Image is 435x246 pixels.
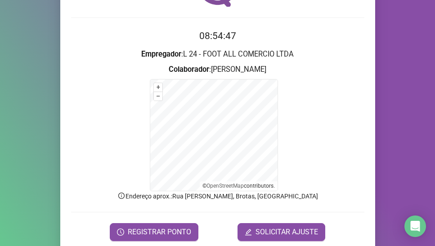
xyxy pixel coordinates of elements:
[117,228,124,236] span: clock-circle
[154,83,162,92] button: +
[71,64,364,75] h3: : [PERSON_NAME]
[141,50,181,58] strong: Empregador
[245,228,252,236] span: edit
[404,215,426,237] div: Open Intercom Messenger
[71,48,364,60] h3: : L 24 - FOOT ALL COMERCIO LTDA
[154,92,162,101] button: –
[71,191,364,201] p: Endereço aprox. : Rua [PERSON_NAME], Brotas, [GEOGRAPHIC_DATA]
[202,183,275,189] li: © contributors.
[128,227,191,237] span: REGISTRAR PONTO
[206,183,244,189] a: OpenStreetMap
[110,223,198,241] button: REGISTRAR PONTO
[199,31,236,41] time: 08:54:47
[117,192,126,200] span: info-circle
[169,65,209,74] strong: Colaborador
[256,227,318,237] span: SOLICITAR AJUSTE
[238,223,325,241] button: editSOLICITAR AJUSTE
